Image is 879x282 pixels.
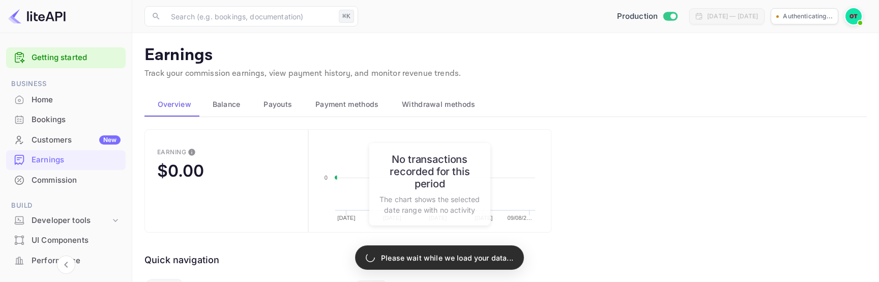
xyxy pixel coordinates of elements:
a: UI Components [6,231,126,249]
span: Overview [158,98,191,110]
p: Please wait while we load your data... [381,252,513,263]
span: Payment methods [315,98,379,110]
a: Home [6,90,126,109]
text: 09/08/2… [508,215,533,221]
text: 0 [324,175,327,181]
div: Getting started [6,47,126,68]
div: Developer tools [6,212,126,230]
div: Quick navigation [144,253,219,267]
div: ⌘K [339,10,354,23]
text: [DATE] [337,215,355,221]
span: Payouts [263,98,292,110]
span: Business [6,78,126,90]
span: Build [6,200,126,211]
div: Earnings [6,150,126,170]
div: Earning [157,148,186,156]
div: UI Components [32,235,121,246]
img: LiteAPI logo [8,8,66,24]
a: Commission [6,171,126,189]
div: UI Components [6,231,126,250]
div: [DATE] — [DATE] [707,12,758,21]
div: Developer tools [32,215,110,227]
a: Getting started [32,52,121,64]
a: Bookings [6,110,126,129]
a: Earnings [6,150,126,169]
div: Home [32,94,121,106]
span: Withdrawal methods [402,98,475,110]
text: [DATE] [475,215,492,221]
div: New [99,135,121,145]
div: CustomersNew [6,130,126,150]
button: EarningThis is the amount of confirmed commission that will be paid to you on the next scheduled ... [144,129,308,233]
p: The chart shows the selected date range with no activity [379,194,480,215]
a: CustomersNew [6,130,126,149]
div: Performance [32,255,121,267]
div: Bookings [6,110,126,130]
div: Performance [6,251,126,271]
button: This is the amount of confirmed commission that will be paid to you on the next scheduled deposit [184,144,200,160]
h6: No transactions recorded for this period [379,153,480,190]
a: Performance [6,251,126,270]
div: Switch to Sandbox mode [613,11,682,22]
div: $0.00 [157,161,204,181]
button: Collapse navigation [57,256,75,274]
input: Search (e.g. bookings, documentation) [165,6,335,26]
div: Earnings [32,154,121,166]
div: Customers [32,134,121,146]
div: Commission [32,175,121,186]
p: Earnings [144,45,867,66]
img: Oussama Tali [845,8,862,24]
span: Production [617,11,658,22]
div: Home [6,90,126,110]
span: Balance [213,98,241,110]
div: scrollable auto tabs example [144,92,867,117]
div: Bookings [32,114,121,126]
p: Authenticating... [783,12,833,21]
p: Track your commission earnings, view payment history, and monitor revenue trends. [144,68,867,80]
div: Commission [6,171,126,190]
